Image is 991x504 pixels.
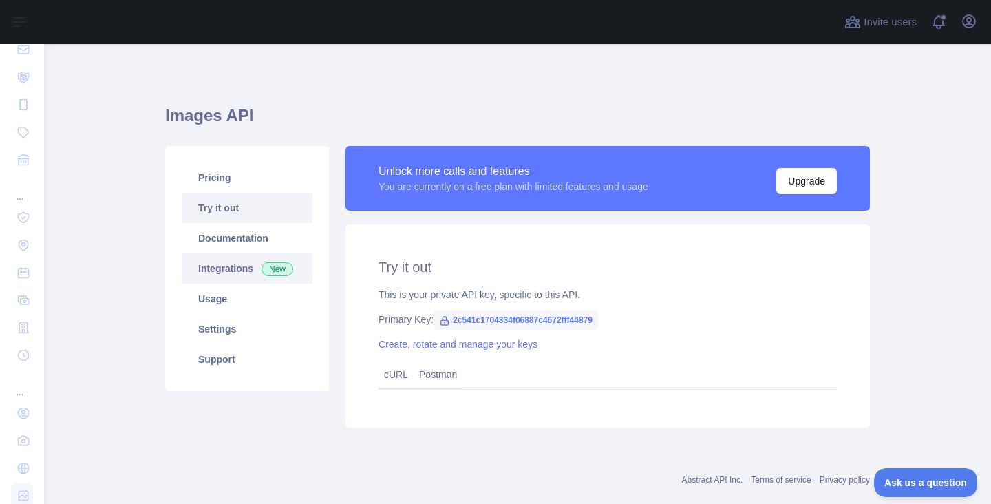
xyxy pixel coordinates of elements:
h2: Try it out [379,258,837,277]
div: This is your private API key, specific to this API. [379,288,837,302]
span: New [262,262,293,276]
h1: Images API [165,105,870,138]
a: Support [182,344,312,375]
a: Try it out [182,193,312,223]
button: Upgrade [776,168,837,194]
a: cURL [384,369,408,380]
a: Privacy policy [820,475,870,485]
a: Documentation [182,223,312,253]
a: Terms of service [751,475,811,485]
div: Primary Key: [379,313,837,326]
a: Create, rotate and manage your keys [379,339,537,350]
div: ... [11,370,33,398]
div: Unlock more calls and features [379,163,648,180]
a: Pricing [182,162,312,193]
button: Invite users [842,11,919,33]
span: 2c541c1704334f06887c4672fff44879 [434,310,598,330]
a: Usage [182,284,312,314]
div: You are currently on a free plan with limited features and usage [379,180,648,193]
a: Integrations New [182,253,312,284]
a: Settings [182,314,312,344]
span: Invite users [864,14,917,30]
a: Postman [414,364,462,386]
a: Abstract API Inc. [682,475,743,485]
iframe: Toggle Customer Support [874,468,977,497]
div: ... [11,175,33,202]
